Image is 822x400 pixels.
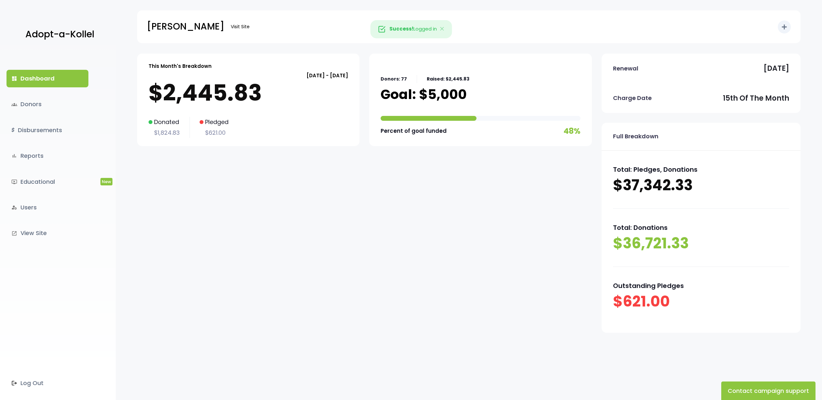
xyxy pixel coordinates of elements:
[11,76,17,81] i: dashboard
[7,95,88,113] a: groupsDonors
[149,128,180,138] p: $1,824.83
[7,121,88,139] a: $Disbursements
[370,20,452,38] div: Logged in
[613,222,789,233] p: Total: Donations
[433,20,452,38] button: Close
[11,205,17,210] i: manage_accounts
[7,173,88,191] a: ondemand_videoEducationalNew
[200,128,228,138] p: $621.00
[149,62,212,70] p: This Month's Breakdown
[149,71,348,80] p: [DATE] - [DATE]
[147,19,224,35] p: [PERSON_NAME]
[200,117,228,127] p: Pledged
[11,179,17,185] i: ondemand_video
[613,280,789,292] p: Outstanding Pledges
[613,175,789,195] p: $37,342.33
[11,102,17,107] span: groups
[25,26,94,43] p: Adopt-a-Kollel
[7,147,88,165] a: bar_chartReports
[763,62,789,75] p: [DATE]
[7,224,88,242] a: launchView Site
[613,164,789,175] p: Total: Pledges, Donations
[7,70,88,87] a: dashboardDashboard
[7,374,88,392] a: Log Out
[613,233,789,254] p: $36,721.33
[11,231,17,236] i: launch
[721,381,815,400] button: Contact campaign support
[149,117,180,127] p: Donated
[381,86,467,103] p: Goal: $5,000
[723,92,789,105] p: 15th of the month
[613,292,789,312] p: $621.00
[564,124,581,138] p: 48%
[11,126,15,135] i: $
[11,153,17,159] i: bar_chart
[613,93,652,103] p: Charge Date
[149,80,348,106] p: $2,445.83
[427,75,469,83] p: Raised: $2,445.83
[780,23,788,31] i: add
[381,126,447,136] p: Percent of goal funded
[613,63,638,74] p: Renewal
[613,131,659,142] p: Full Breakdown
[100,178,112,185] span: New
[7,199,88,216] a: manage_accountsUsers
[778,20,791,33] button: add
[22,19,94,50] a: Adopt-a-Kollel
[381,75,407,83] p: Donors: 77
[228,20,253,33] a: Visit Site
[389,25,413,32] strong: Success!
